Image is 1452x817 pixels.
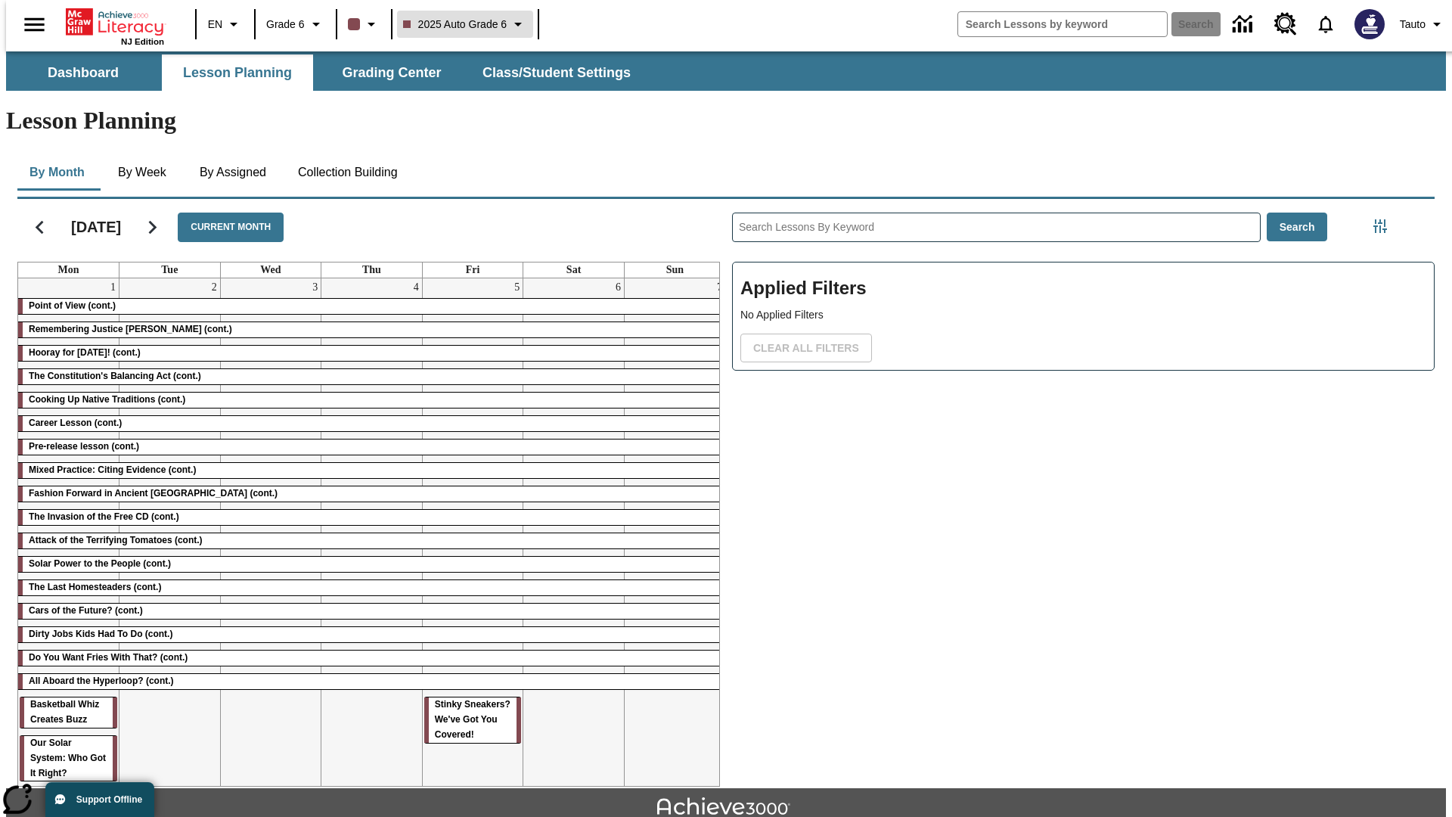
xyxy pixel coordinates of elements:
span: Lesson Planning [183,64,292,82]
span: Do You Want Fries With That? (cont.) [29,652,188,663]
span: Cars of the Future? (cont.) [29,605,143,616]
span: Support Offline [76,794,142,805]
span: All Aboard the Hyperloop? (cont.) [29,676,174,686]
a: Thursday [359,262,384,278]
a: Home [66,7,164,37]
div: Cars of the Future? (cont.) [18,604,725,619]
div: Pre-release lesson (cont.) [18,440,725,455]
td: September 5, 2025 [422,278,523,788]
button: Current Month [178,213,284,242]
span: Basketball Whiz Creates Buzz [30,699,99,725]
button: Dashboard [8,54,159,91]
td: September 1, 2025 [18,278,119,788]
span: Career Lesson (cont.) [29,418,122,428]
td: September 2, 2025 [119,278,221,788]
p: No Applied Filters [740,307,1426,323]
button: By Assigned [188,154,278,191]
button: Language: EN, Select a language [201,11,250,38]
div: Career Lesson (cont.) [18,416,725,431]
button: Class: 2025 Auto Grade 6, Select your class [397,11,534,38]
div: Our Solar System: Who Got It Right? [20,736,117,781]
td: September 7, 2025 [624,278,725,788]
input: search field [958,12,1167,36]
span: Hooray for Constitution Day! (cont.) [29,347,141,358]
div: Attack of the Terrifying Tomatoes (cont.) [18,533,725,548]
span: Pre-release lesson (cont.) [29,441,139,452]
button: Next [133,208,172,247]
div: Applied Filters [732,262,1435,371]
button: Select a new avatar [1345,5,1394,44]
a: Sunday [663,262,687,278]
a: September 4, 2025 [411,278,422,297]
a: Notifications [1306,5,1345,44]
span: The Constitution's Balancing Act (cont.) [29,371,201,381]
div: The Invasion of the Free CD (cont.) [18,510,725,525]
span: Grading Center [342,64,441,82]
input: Search Lessons By Keyword [733,213,1260,241]
a: September 5, 2025 [511,278,523,297]
td: September 6, 2025 [523,278,625,788]
button: Previous [20,208,59,247]
span: 2025 Auto Grade 6 [403,17,507,33]
span: Class/Student Settings [482,64,631,82]
span: Solar Power to the People (cont.) [29,558,171,569]
h2: Applied Filters [740,270,1426,307]
span: Tauto [1400,17,1426,33]
button: By Month [17,154,97,191]
a: September 3, 2025 [309,278,321,297]
a: Friday [463,262,483,278]
h2: [DATE] [71,218,121,236]
div: Basketball Whiz Creates Buzz [20,697,117,728]
button: Lesson Planning [162,54,313,91]
div: Mixed Practice: Citing Evidence (cont.) [18,463,725,478]
button: Grading Center [316,54,467,91]
a: Wednesday [257,262,284,278]
div: The Constitution's Balancing Act (cont.) [18,369,725,384]
div: Do You Want Fries With That? (cont.) [18,651,725,666]
a: Monday [55,262,82,278]
div: The Last Homesteaders (cont.) [18,580,725,595]
button: Profile/Settings [1394,11,1452,38]
a: September 7, 2025 [714,278,725,297]
span: Fashion Forward in Ancient Rome (cont.) [29,488,278,499]
button: Grade: Grade 6, Select a grade [260,11,331,38]
td: September 4, 2025 [321,278,423,788]
button: Class/Student Settings [470,54,643,91]
div: Cooking Up Native Traditions (cont.) [18,393,725,408]
h1: Lesson Planning [6,107,1446,135]
a: September 1, 2025 [107,278,119,297]
div: Fashion Forward in Ancient Rome (cont.) [18,486,725,502]
span: Attack of the Terrifying Tomatoes (cont.) [29,535,203,545]
div: SubNavbar [6,54,644,91]
a: September 6, 2025 [613,278,624,297]
button: Support Offline [45,782,154,817]
button: Class color is dark brown. Change class color [342,11,386,38]
div: Home [66,5,164,46]
button: Filters Side menu [1365,211,1395,241]
a: September 2, 2025 [209,278,220,297]
span: Point of View (cont.) [29,300,116,311]
button: Open side menu [12,2,57,47]
span: Dashboard [48,64,119,82]
img: Avatar [1354,9,1385,39]
button: By Week [104,154,180,191]
a: Resource Center, Will open in new tab [1265,4,1306,45]
span: Mixed Practice: Citing Evidence (cont.) [29,464,196,475]
div: Dirty Jobs Kids Had To Do (cont.) [18,627,725,642]
button: Search [1267,213,1328,242]
button: Collection Building [286,154,410,191]
a: Saturday [563,262,584,278]
div: Stinky Sneakers? We've Got You Covered! [424,697,522,743]
span: The Last Homesteaders (cont.) [29,582,161,592]
span: Grade 6 [266,17,305,33]
span: Our Solar System: Who Got It Right? [30,738,106,778]
div: Solar Power to the People (cont.) [18,557,725,572]
span: Dirty Jobs Kids Had To Do (cont.) [29,629,172,639]
span: Cooking Up Native Traditions (cont.) [29,394,185,405]
a: Data Center [1224,4,1265,45]
div: Point of View (cont.) [18,299,725,314]
div: SubNavbar [6,51,1446,91]
div: All Aboard the Hyperloop? (cont.) [18,674,725,689]
span: EN [208,17,222,33]
div: Hooray for Constitution Day! (cont.) [18,346,725,361]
